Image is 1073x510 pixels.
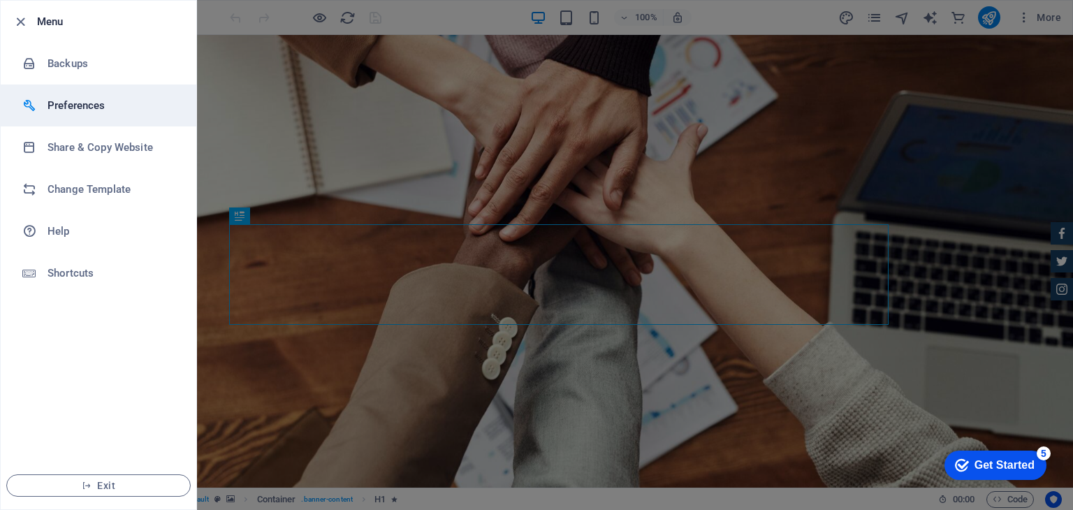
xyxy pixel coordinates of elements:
[37,13,185,30] h6: Menu
[103,3,117,17] div: 5
[48,55,177,72] h6: Backups
[18,480,179,491] span: Exit
[48,139,177,156] h6: Share & Copy Website
[6,474,191,497] button: Exit
[48,265,177,282] h6: Shortcuts
[11,7,113,36] div: Get Started 5 items remaining, 0% complete
[41,15,101,28] div: Get Started
[48,223,177,240] h6: Help
[1,210,196,252] a: Help
[48,97,177,114] h6: Preferences
[48,181,177,198] h6: Change Template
